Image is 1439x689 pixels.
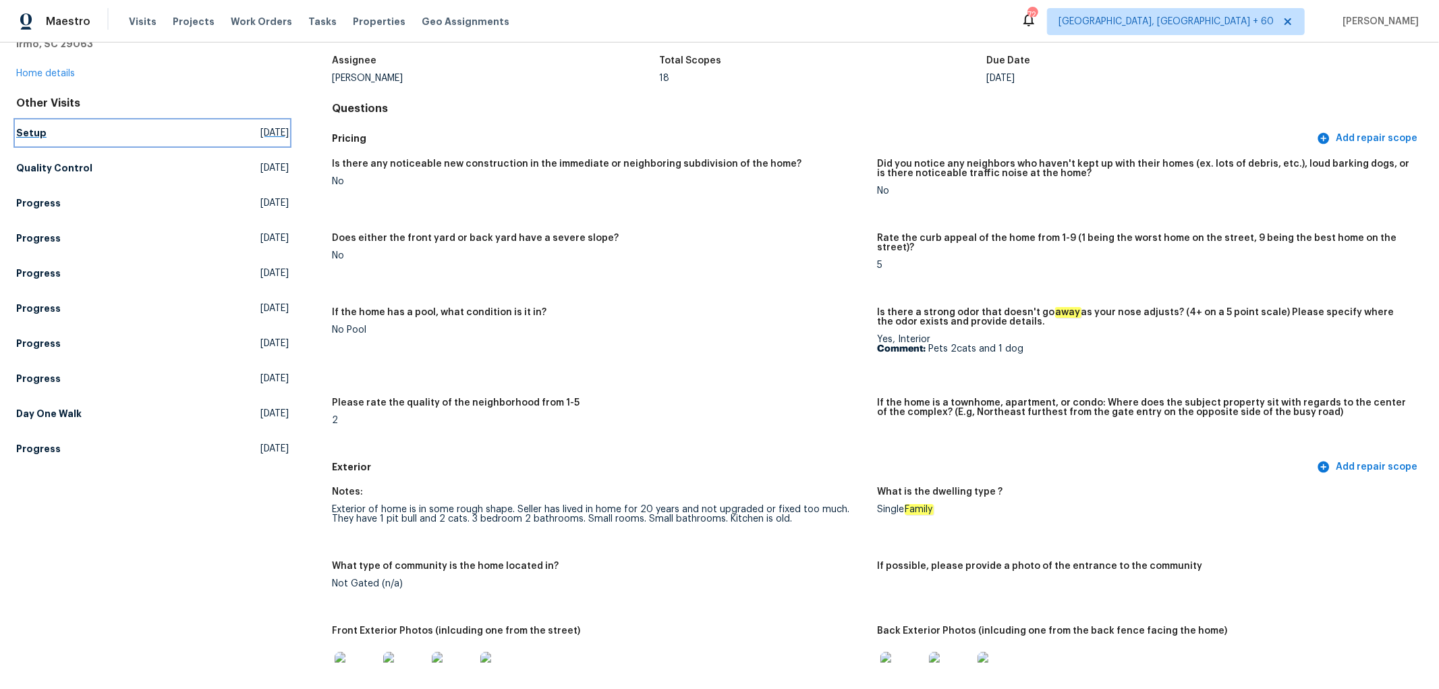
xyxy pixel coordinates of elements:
a: Progress[DATE] [16,437,289,461]
h5: What type of community is the home located in? [332,561,559,571]
div: [DATE] [986,74,1314,83]
h5: If the home has a pool, what condition is it in? [332,308,546,317]
h5: Progress [16,302,61,315]
a: Day One Walk[DATE] [16,402,289,426]
p: Pets 2cats and 1 dog [878,344,1412,354]
a: Progress[DATE] [16,261,289,285]
span: Work Orders [231,15,292,28]
h5: Setup [16,126,47,140]
h5: Is there any noticeable new construction in the immediate or neighboring subdivision of the home? [332,159,801,169]
span: Geo Assignments [422,15,509,28]
h5: Assignee [332,56,376,65]
a: Progress[DATE] [16,226,289,250]
button: Add repair scope [1314,455,1423,480]
em: away [1055,307,1081,318]
a: Progress[DATE] [16,366,289,391]
b: Comment: [878,344,926,354]
span: [DATE] [260,337,289,350]
div: No Pool [332,325,866,335]
h5: Due Date [986,56,1030,65]
span: Maestro [46,15,90,28]
div: No [878,186,1412,196]
div: Exterior of home is in some rough shape. Seller has lived in home for 20 years and not upgraded o... [332,505,866,524]
h5: What is the dwelling type ? [878,487,1003,497]
span: [DATE] [260,161,289,175]
h5: Irmo, SC 29063 [16,37,289,51]
span: Properties [353,15,405,28]
h5: Quality Control [16,161,92,175]
a: Home details [16,69,75,78]
h5: Progress [16,442,61,456]
div: Single [878,505,1412,514]
span: Visits [129,15,157,28]
div: Yes, Interior [878,335,1412,354]
h5: Back Exterior Photos (inlcuding one from the back fence facing the home) [878,626,1228,636]
h5: Progress [16,267,61,280]
span: [DATE] [260,442,289,456]
div: 18 [659,74,986,83]
span: Tasks [308,17,337,26]
span: [DATE] [260,267,289,280]
h5: Rate the curb appeal of the home from 1-9 (1 being the worst home on the street, 9 being the best... [878,233,1412,252]
h5: Notes: [332,487,363,497]
span: [DATE] [260,196,289,210]
span: Add repair scope [1320,459,1417,476]
h5: Total Scopes [659,56,721,65]
a: Setup[DATE] [16,121,289,145]
span: [DATE] [260,231,289,245]
a: Progress[DATE] [16,296,289,321]
span: [DATE] [260,126,289,140]
h5: Progress [16,231,61,245]
span: [DATE] [260,372,289,385]
span: Projects [173,15,215,28]
button: Add repair scope [1314,126,1423,151]
div: Other Visits [16,97,289,110]
span: [DATE] [260,407,289,420]
div: 2 [332,416,866,425]
div: 5 [878,260,1412,270]
h5: Does either the front yard or back yard have a severe slope? [332,233,619,243]
h4: Questions [332,102,1423,115]
span: Add repair scope [1320,130,1417,147]
h5: Pricing [332,132,1314,146]
em: Family [905,504,934,515]
span: [PERSON_NAME] [1337,15,1419,28]
h5: Did you notice any neighbors who haven't kept up with their homes (ex. lots of debris, etc.), lou... [878,159,1412,178]
h5: Exterior [332,460,1314,474]
div: 724 [1027,8,1037,22]
h5: If the home is a townhome, apartment, or condo: Where does the subject property sit with regards ... [878,398,1412,417]
h5: If possible, please provide a photo of the entrance to the community [878,561,1203,571]
a: Progress[DATE] [16,191,289,215]
div: Not Gated (n/a) [332,579,866,588]
h5: Please rate the quality of the neighborhood from 1-5 [332,398,580,408]
h5: Is there a strong odor that doesn't go as your nose adjusts? (4+ on a 5 point scale) Please speci... [878,308,1412,327]
span: [DATE] [260,302,289,315]
a: Quality Control[DATE] [16,156,289,180]
a: Progress[DATE] [16,331,289,356]
div: [PERSON_NAME] [332,74,659,83]
h5: Progress [16,196,61,210]
div: No [332,251,866,260]
h5: Day One Walk [16,407,82,420]
div: No [332,177,866,186]
span: [GEOGRAPHIC_DATA], [GEOGRAPHIC_DATA] + 60 [1059,15,1274,28]
h5: Progress [16,372,61,385]
h5: Progress [16,337,61,350]
h5: Front Exterior Photos (inlcuding one from the street) [332,626,580,636]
